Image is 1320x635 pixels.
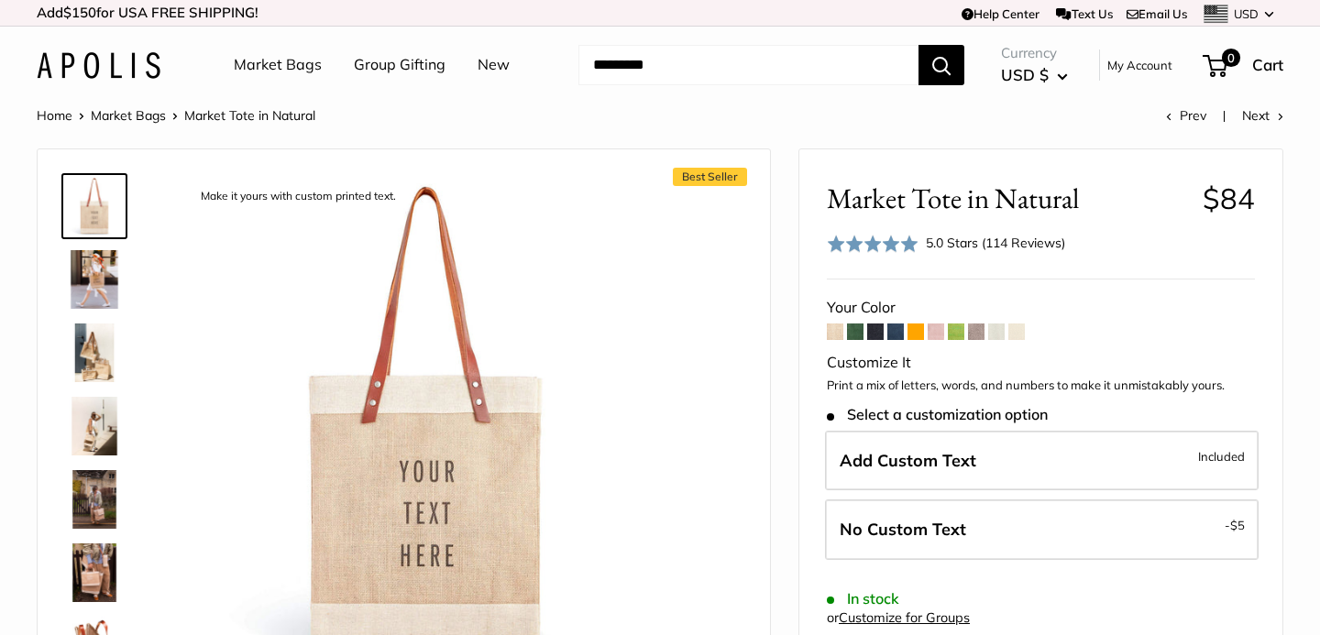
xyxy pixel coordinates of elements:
[1225,514,1245,536] span: -
[1230,518,1245,532] span: $5
[61,246,127,312] a: Market Tote in Natural
[37,107,72,124] a: Home
[65,543,124,602] img: Market Tote in Natural
[61,393,127,459] a: description_Effortless style that elevates every moment
[825,431,1259,491] label: Add Custom Text
[1001,65,1049,84] span: USD $
[827,606,970,630] div: or
[1222,49,1240,67] span: 0
[1107,54,1172,76] a: My Account
[184,107,315,124] span: Market Tote in Natural
[234,51,322,79] a: Market Bags
[827,230,1065,257] div: 5.0 Stars (114 Reviews)
[63,4,96,21] span: $150
[1127,6,1187,21] a: Email Us
[354,51,445,79] a: Group Gifting
[91,107,166,124] a: Market Bags
[926,233,1065,253] div: 5.0 Stars (114 Reviews)
[37,104,315,127] nav: Breadcrumb
[827,590,899,608] span: In stock
[478,51,510,79] a: New
[1204,50,1283,80] a: 0 Cart
[65,177,124,235] img: description_Make it yours with custom printed text.
[61,320,127,386] a: description_The Original Market bag in its 4 native styles
[827,377,1255,395] p: Print a mix of letters, words, and numbers to make it unmistakably yours.
[962,6,1039,21] a: Help Center
[1203,181,1255,216] span: $84
[1198,445,1245,467] span: Included
[65,323,124,382] img: description_The Original Market bag in its 4 native styles
[65,250,124,309] img: Market Tote in Natural
[61,466,127,532] a: Market Tote in Natural
[61,540,127,606] a: Market Tote in Natural
[61,173,127,239] a: description_Make it yours with custom printed text.
[840,450,976,471] span: Add Custom Text
[1001,60,1068,90] button: USD $
[65,397,124,455] img: description_Effortless style that elevates every moment
[192,184,405,209] div: Make it yours with custom printed text.
[840,519,966,540] span: No Custom Text
[827,406,1048,423] span: Select a customization option
[827,294,1255,322] div: Your Color
[673,168,747,186] span: Best Seller
[65,470,124,529] img: Market Tote in Natural
[1056,6,1112,21] a: Text Us
[578,45,918,85] input: Search...
[1252,55,1283,74] span: Cart
[839,609,970,626] a: Customize for Groups
[1242,107,1283,124] a: Next
[37,52,160,79] img: Apolis
[1166,107,1206,124] a: Prev
[827,181,1189,215] span: Market Tote in Natural
[825,499,1259,560] label: Leave Blank
[827,349,1255,377] div: Customize It
[1001,40,1068,66] span: Currency
[918,45,964,85] button: Search
[1234,6,1259,21] span: USD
